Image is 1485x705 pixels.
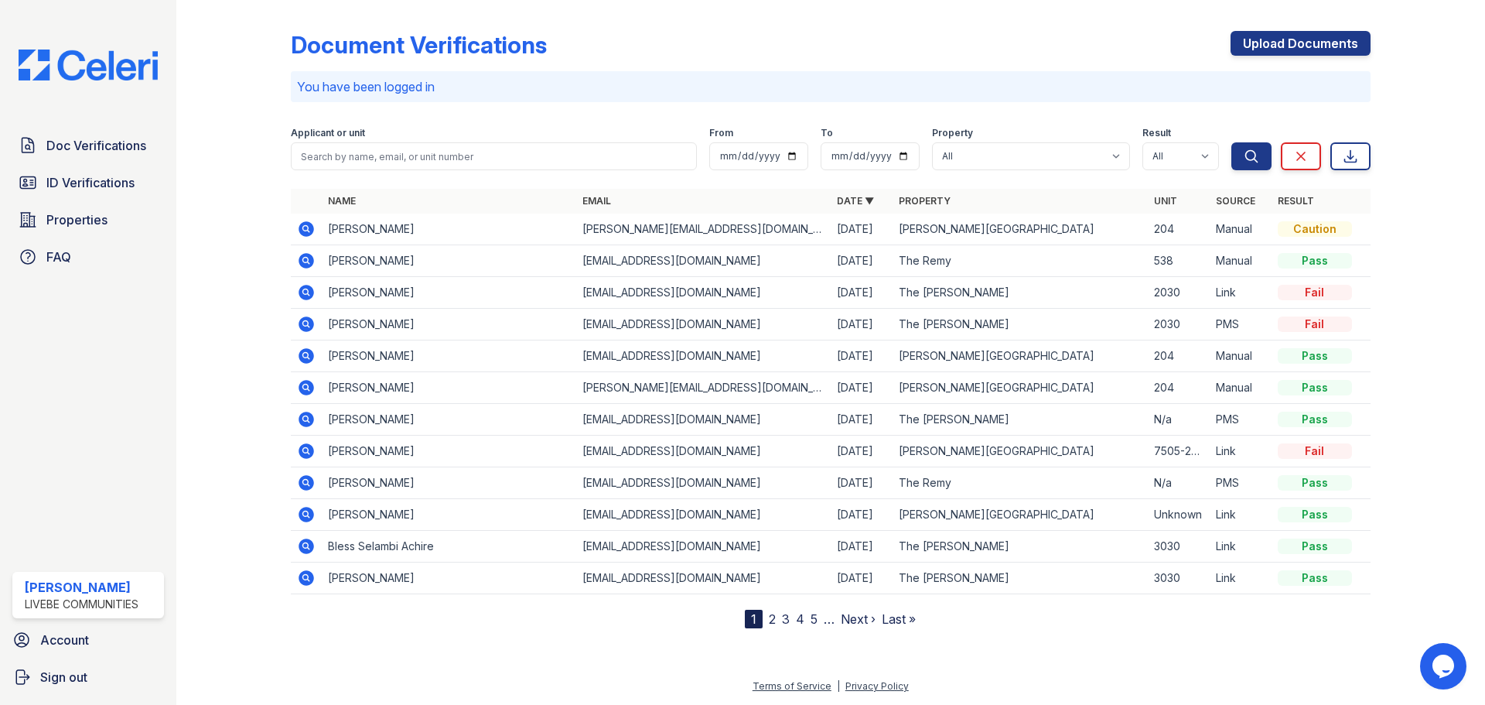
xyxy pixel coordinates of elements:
[1278,253,1352,269] div: Pass
[1278,412,1352,427] div: Pass
[322,499,576,531] td: [PERSON_NAME]
[322,531,576,563] td: Bless Selambi Achire
[576,309,831,341] td: [EMAIL_ADDRESS][DOMAIN_NAME]
[841,611,876,627] a: Next ›
[1210,404,1272,436] td: PMS
[899,195,951,207] a: Property
[582,195,611,207] a: Email
[1210,436,1272,467] td: Link
[12,167,164,198] a: ID Verifications
[46,210,108,229] span: Properties
[576,277,831,309] td: [EMAIL_ADDRESS][DOMAIN_NAME]
[782,611,790,627] a: 3
[893,531,1147,563] td: The [PERSON_NAME]
[1420,643,1470,690] iframe: chat widget
[322,436,576,467] td: [PERSON_NAME]
[1210,499,1272,531] td: Link
[821,127,833,139] label: To
[893,499,1147,531] td: [PERSON_NAME][GEOGRAPHIC_DATA]
[745,610,763,628] div: 1
[1210,372,1272,404] td: Manual
[1278,317,1352,332] div: Fail
[1278,507,1352,522] div: Pass
[1231,31,1371,56] a: Upload Documents
[291,127,365,139] label: Applicant or unit
[1142,127,1171,139] label: Result
[893,563,1147,594] td: The [PERSON_NAME]
[291,142,697,170] input: Search by name, email, or unit number
[1154,195,1177,207] a: Unit
[1278,443,1352,459] div: Fail
[25,597,138,612] div: LiveBe Communities
[576,245,831,277] td: [EMAIL_ADDRESS][DOMAIN_NAME]
[322,563,576,594] td: [PERSON_NAME]
[1278,285,1352,300] div: Fail
[831,404,893,436] td: [DATE]
[831,214,893,245] td: [DATE]
[845,680,909,692] a: Privacy Policy
[576,372,831,404] td: [PERSON_NAME][EMAIL_ADDRESS][DOMAIN_NAME]
[12,130,164,161] a: Doc Verifications
[576,467,831,499] td: [EMAIL_ADDRESS][DOMAIN_NAME]
[831,372,893,404] td: [DATE]
[1210,563,1272,594] td: Link
[831,563,893,594] td: [DATE]
[831,531,893,563] td: [DATE]
[322,214,576,245] td: [PERSON_NAME]
[893,277,1147,309] td: The [PERSON_NAME]
[831,499,893,531] td: [DATE]
[882,611,916,627] a: Last »
[1148,563,1210,594] td: 3030
[1210,309,1272,341] td: PMS
[1210,341,1272,372] td: Manual
[893,245,1147,277] td: The Remy
[322,467,576,499] td: [PERSON_NAME]
[576,499,831,531] td: [EMAIL_ADDRESS][DOMAIN_NAME]
[25,578,138,597] div: [PERSON_NAME]
[40,668,87,686] span: Sign out
[1210,531,1272,563] td: Link
[576,404,831,436] td: [EMAIL_ADDRESS][DOMAIN_NAME]
[12,241,164,272] a: FAQ
[1148,531,1210,563] td: 3030
[1148,245,1210,277] td: 538
[1278,570,1352,586] div: Pass
[893,309,1147,341] td: The [PERSON_NAME]
[831,341,893,372] td: [DATE]
[796,611,804,627] a: 4
[932,127,973,139] label: Property
[769,611,776,627] a: 2
[1148,404,1210,436] td: N/a
[291,31,547,59] div: Document Verifications
[1210,214,1272,245] td: Manual
[893,436,1147,467] td: [PERSON_NAME][GEOGRAPHIC_DATA]
[831,277,893,309] td: [DATE]
[322,341,576,372] td: [PERSON_NAME]
[893,214,1147,245] td: [PERSON_NAME][GEOGRAPHIC_DATA]
[1148,499,1210,531] td: Unknown
[1278,221,1352,237] div: Caution
[1148,436,1210,467] td: 7505-203
[1148,309,1210,341] td: 2030
[46,173,135,192] span: ID Verifications
[831,309,893,341] td: [DATE]
[831,245,893,277] td: [DATE]
[753,680,831,692] a: Terms of Service
[322,404,576,436] td: [PERSON_NAME]
[6,662,170,693] a: Sign out
[6,50,170,80] img: CE_Logo_Blue-a8612792a0a2168367f1c8372b55b34899dd931a85d93a1a3d3e32e68fde9ad4.png
[1278,348,1352,364] div: Pass
[837,680,840,692] div: |
[12,204,164,235] a: Properties
[831,436,893,467] td: [DATE]
[328,195,356,207] a: Name
[1210,245,1272,277] td: Manual
[576,531,831,563] td: [EMAIL_ADDRESS][DOMAIN_NAME]
[297,77,1364,96] p: You have been logged in
[576,214,831,245] td: [PERSON_NAME][EMAIL_ADDRESS][DOMAIN_NAME]
[1278,475,1352,491] div: Pass
[1210,277,1272,309] td: Link
[837,195,874,207] a: Date ▼
[824,610,835,628] span: …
